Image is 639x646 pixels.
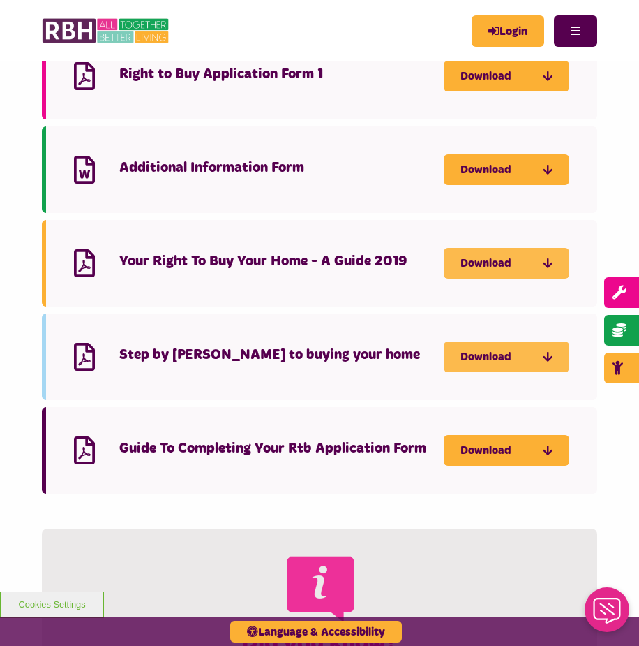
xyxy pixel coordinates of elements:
iframe: Netcall Web Assistant for live chat [576,583,639,646]
img: Info Icon [280,550,360,628]
a: Download Guide To Completing Your Rtb Application Form - open in a new tab [444,435,569,466]
button: Language & Accessibility [230,621,402,643]
button: Navigation [554,15,597,47]
a: Download Your Right To Buy Your Home - A Guide 2019 - open in a new tab [444,248,569,279]
a: Download Right to Buy Application Form 1 - open in a new tab [444,61,569,91]
h4: Additional Information Form [119,159,444,177]
h4: Your Right To Buy Your Home - A Guide 2019 [119,252,444,270]
h4: Right to Buy Application Form 1 [119,65,444,83]
h4: Step by [PERSON_NAME] to buying your home [119,346,444,364]
h4: Guide To Completing Your Rtb Application Form [119,439,444,457]
a: Download Additional Information Form - open in a new tab [444,154,569,185]
a: Download Step by step guide to buying your home - open in a new tab [444,342,569,372]
a: MyRBH [472,15,544,47]
img: RBH [42,14,171,47]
